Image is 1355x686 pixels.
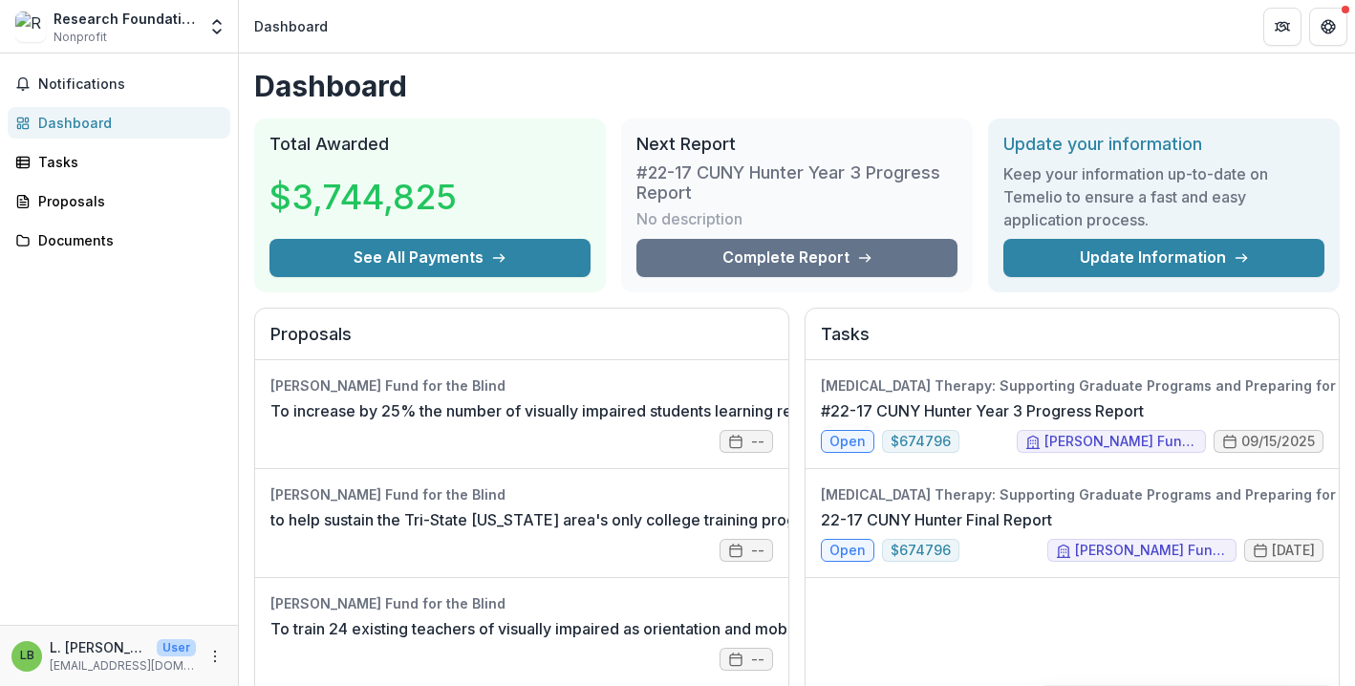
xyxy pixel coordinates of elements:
[254,69,1340,103] h1: Dashboard
[636,207,742,230] p: No description
[15,11,46,42] img: Research Foundation of CUNY on behalf of Hunter College of CUNY
[20,650,34,662] div: L. Beth Brady
[636,134,957,155] h2: Next Report
[269,134,591,155] h2: Total Awarded
[50,657,196,675] p: [EMAIL_ADDRESS][DOMAIN_NAME]
[54,9,196,29] div: Research Foundation of CUNY on behalf of Hunter College of CUNY
[50,637,149,657] p: L. [PERSON_NAME]
[636,239,957,277] a: Complete Report
[54,29,107,46] span: Nonprofit
[1263,8,1301,46] button: Partners
[821,508,1052,531] a: 22-17 CUNY Hunter Final Report
[8,225,230,256] a: Documents
[636,162,957,204] h3: #22-17 CUNY Hunter Year 3 Progress Report
[38,152,215,172] div: Tasks
[38,191,215,211] div: Proposals
[38,76,223,93] span: Notifications
[254,16,328,36] div: Dashboard
[8,146,230,178] a: Tasks
[204,645,226,668] button: More
[247,12,335,40] nav: breadcrumb
[270,324,773,360] h2: Proposals
[157,639,196,656] p: User
[8,185,230,217] a: Proposals
[1003,239,1324,277] a: Update Information
[269,239,591,277] button: See All Payments
[204,8,230,46] button: Open entity switcher
[269,171,457,223] h3: $3,744,825
[1003,162,1324,231] h3: Keep your information up-to-date on Temelio to ensure a fast and easy application process.
[8,107,230,139] a: Dashboard
[821,399,1144,422] a: #22-17 CUNY Hunter Year 3 Progress Report
[270,617,981,640] a: To train 24 existing teachers of visually impaired as orientation and mobility specialists - 1350...
[821,324,1323,360] h2: Tasks
[1003,134,1324,155] h2: Update your information
[38,113,215,133] div: Dashboard
[1309,8,1347,46] button: Get Help
[8,69,230,99] button: Notifications
[38,230,215,250] div: Documents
